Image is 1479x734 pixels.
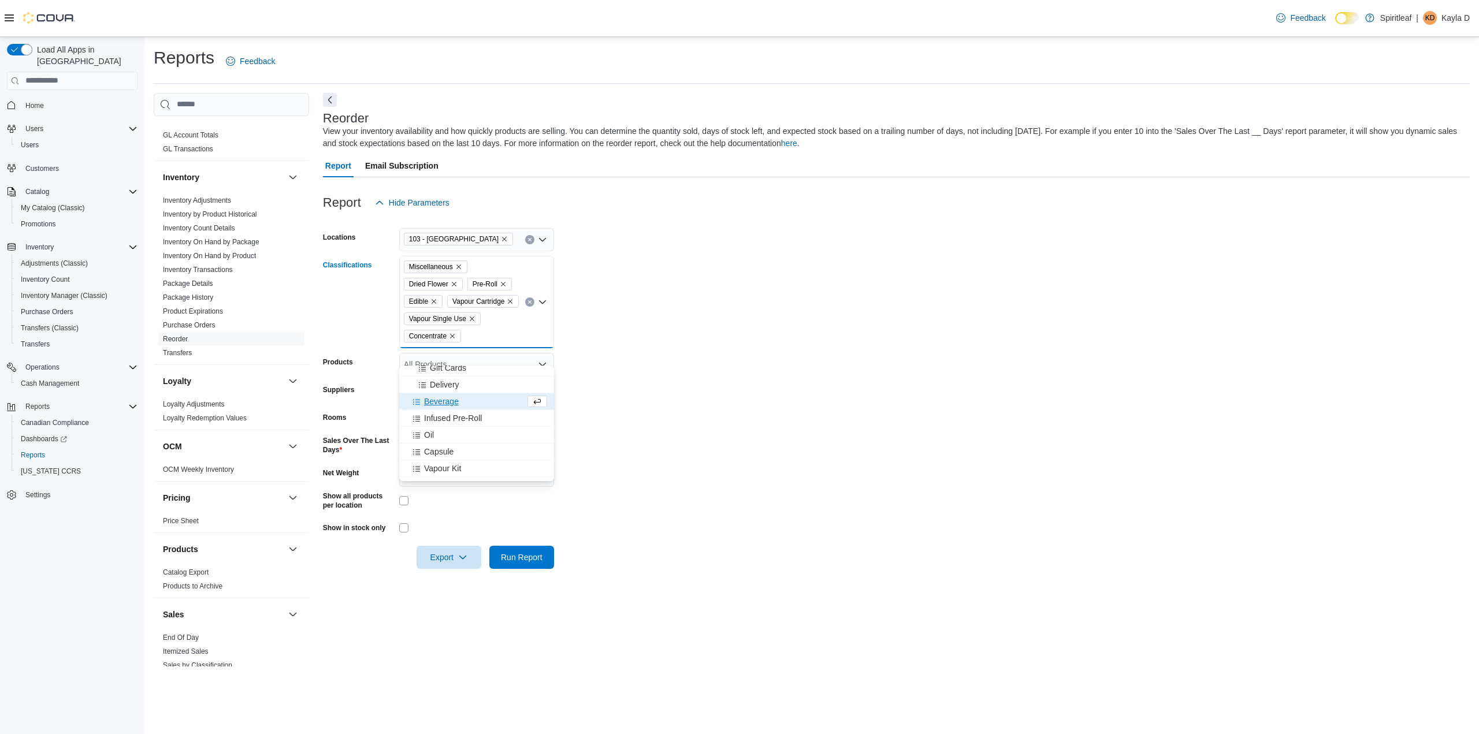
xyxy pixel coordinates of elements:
[323,436,395,454] label: Sales Over The Last Days
[163,492,284,504] button: Pricing
[2,239,142,255] button: Inventory
[21,122,138,136] span: Users
[163,634,199,642] a: End Of Day
[286,170,300,184] button: Inventory
[21,122,48,136] button: Users
[389,197,449,208] span: Hide Parameters
[163,441,182,452] h3: OCM
[163,251,256,260] span: Inventory On Hand by Product
[12,320,142,336] button: Transfers (Classic)
[12,271,142,288] button: Inventory Count
[409,330,447,342] span: Concentrate
[16,448,138,462] span: Reports
[16,377,138,390] span: Cash Management
[16,321,138,335] span: Transfers (Classic)
[286,105,300,119] button: Finance
[467,278,512,290] span: Pre-Roll
[409,296,428,307] span: Edible
[16,448,50,462] a: Reports
[16,432,138,446] span: Dashboards
[221,50,280,73] a: Feedback
[1335,12,1359,24] input: Dark Mode
[163,172,199,183] h3: Inventory
[16,289,138,303] span: Inventory Manager (Classic)
[447,295,519,308] span: Vapour Cartridge
[404,260,467,273] span: Miscellaneous
[163,321,215,330] span: Purchase Orders
[163,400,225,408] a: Loyalty Adjustments
[370,191,454,214] button: Hide Parameters
[323,196,361,210] h3: Report
[163,375,284,387] button: Loyalty
[163,543,198,555] h3: Products
[399,477,554,494] button: Milled Flower
[21,259,88,268] span: Adjustments (Classic)
[16,138,138,152] span: Users
[16,217,138,231] span: Promotions
[489,546,554,569] button: Run Report
[163,144,213,154] span: GL Transactions
[12,463,142,479] button: [US_STATE] CCRS
[12,447,142,463] button: Reports
[2,121,142,137] button: Users
[16,377,84,390] a: Cash Management
[163,196,231,205] span: Inventory Adjustments
[21,99,49,113] a: Home
[163,131,218,139] a: GL Account Totals
[525,235,534,244] button: Clear input
[25,101,44,110] span: Home
[21,162,64,176] a: Customers
[469,315,475,322] button: Remove Vapour Single Use from selection in this group
[404,278,463,290] span: Dried Flower
[21,467,81,476] span: [US_STATE] CCRS
[25,490,50,500] span: Settings
[163,349,192,357] a: Transfers
[21,400,138,413] span: Reports
[163,293,213,301] a: Package History
[21,161,138,176] span: Customers
[409,261,453,273] span: Miscellaneous
[21,488,55,502] a: Settings
[154,193,309,364] div: Inventory
[154,565,309,598] div: Products
[12,137,142,153] button: Users
[12,415,142,431] button: Canadian Compliance
[2,486,142,503] button: Settings
[21,219,56,229] span: Promotions
[16,256,92,270] a: Adjustments (Classic)
[21,140,39,150] span: Users
[21,418,89,427] span: Canadian Compliance
[163,224,235,232] a: Inventory Count Details
[240,55,275,67] span: Feedback
[473,278,497,290] span: Pre-Roll
[430,298,437,305] button: Remove Edible from selection in this group
[16,289,112,303] a: Inventory Manager (Classic)
[409,233,499,245] span: 103 - [GEOGRAPHIC_DATA]
[16,305,138,319] span: Purchase Orders
[424,396,459,407] span: Beverage
[323,385,355,394] label: Suppliers
[163,661,232,669] a: Sales by Classification
[163,661,232,670] span: Sales by Classification
[16,416,94,430] a: Canadian Compliance
[323,93,337,107] button: Next
[21,185,138,199] span: Catalog
[399,427,554,444] button: Oil
[16,321,83,335] a: Transfers (Classic)
[163,210,257,219] span: Inventory by Product Historical
[21,240,138,254] span: Inventory
[21,360,138,374] span: Operations
[1272,6,1330,29] a: Feedback
[163,647,209,655] a: Itemized Sales
[163,266,233,274] a: Inventory Transactions
[163,280,213,288] a: Package Details
[163,465,234,474] a: OCM Weekly Inventory
[500,281,507,288] button: Remove Pre-Roll from selection in this group
[25,124,43,133] span: Users
[163,413,247,423] span: Loyalty Redemption Values
[430,362,466,374] span: Gift Cards
[399,360,554,377] button: Gift Cards
[399,460,554,477] button: Vapour Kit
[16,201,138,215] span: My Catalog (Classic)
[16,273,75,286] a: Inventory Count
